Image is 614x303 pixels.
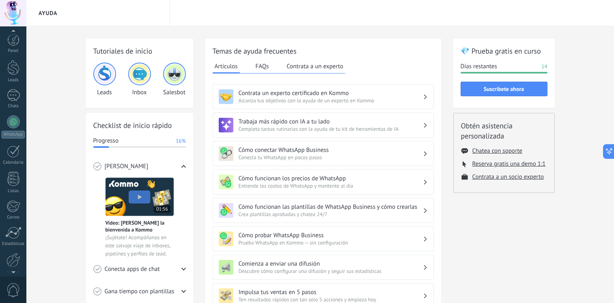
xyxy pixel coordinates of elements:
span: Conecta tu WhatsApp en pocos pasos [239,154,423,161]
div: Calendario [2,160,25,165]
h3: Trabaja más rápido con IA a tu lado [239,118,423,126]
button: Reserva gratis una demo 1:1 [472,160,546,168]
div: WhatsApp [2,131,25,139]
span: Conecta apps de chat [105,265,160,273]
span: Vídeo: [PERSON_NAME] la bienvenida a Kommo [106,219,174,233]
div: Salesbot [163,63,186,96]
span: Gana tiempo con plantillas [105,288,175,296]
div: Panel [2,48,25,54]
h3: Cómo probar WhatsApp Business [239,232,423,239]
h2: Obtén asistencia personalizada [461,121,547,141]
button: Contrata a un socio experto [472,173,544,181]
h2: Temas de ayuda frecuentes [213,46,434,56]
span: Crea plantillas aprobadas y chatea 24/7 [239,211,423,218]
h2: Tutoriales de inicio [93,46,186,56]
span: Progresso [93,137,118,145]
h3: Cómo conectar WhatsApp Business [239,146,423,154]
button: Chatea con soporte [472,147,522,155]
div: Chats [2,104,25,109]
button: Suscríbete ahora [461,82,547,96]
button: Artículos [213,60,240,74]
div: Leads [2,78,25,83]
div: Inbox [128,63,151,96]
span: Alcanza tus objetivos con la ayuda de un experto en Kommo [239,97,423,104]
span: Completa tareas rutinarias con la ayuda de tu kit de herramientas de IA [239,126,423,132]
h3: Cómo funcionan los precios de WhatsApp [239,175,423,182]
button: FAQs [254,60,271,72]
div: Listas [2,188,25,194]
span: Ten resultados rápidos con tan solo 5 acciones y empieza hoy [239,296,423,303]
span: Entiende los costos de WhatsApp y mantente al día [239,182,423,189]
span: 14 [541,63,547,71]
div: Estadísticas [2,241,25,247]
img: Meet video [106,177,174,216]
h3: Impulsa tus ventas en 5 pasos [239,288,423,296]
h3: Cómo funcionan las plantillas de WhatsApp Business y cómo crearlas [239,203,423,211]
span: [PERSON_NAME] [105,162,149,171]
span: Descubre cómo configurar una difusión y seguir sus estadísticas [239,268,423,275]
div: Correo [2,215,25,220]
span: Suscríbete ahora [484,86,524,92]
span: Días restantes [461,63,497,71]
span: 16% [176,137,185,145]
span: ¡Sujétate! Acompáñanos en este salvaje viaje de inboxes, pipelines y perfiles de lead. [106,234,174,258]
span: Prueba WhatsApp en Kommo — sin configuración [239,239,423,246]
button: Contrata a un experto [284,60,345,72]
h3: Contrata un experto certificado en Kommo [239,89,423,97]
h2: 💎 Prueba gratis en curso [461,46,547,56]
div: Leads [93,63,116,96]
h2: Checklist de inicio rápido [93,120,186,130]
h3: Comienza a enviar una difusión [239,260,423,268]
